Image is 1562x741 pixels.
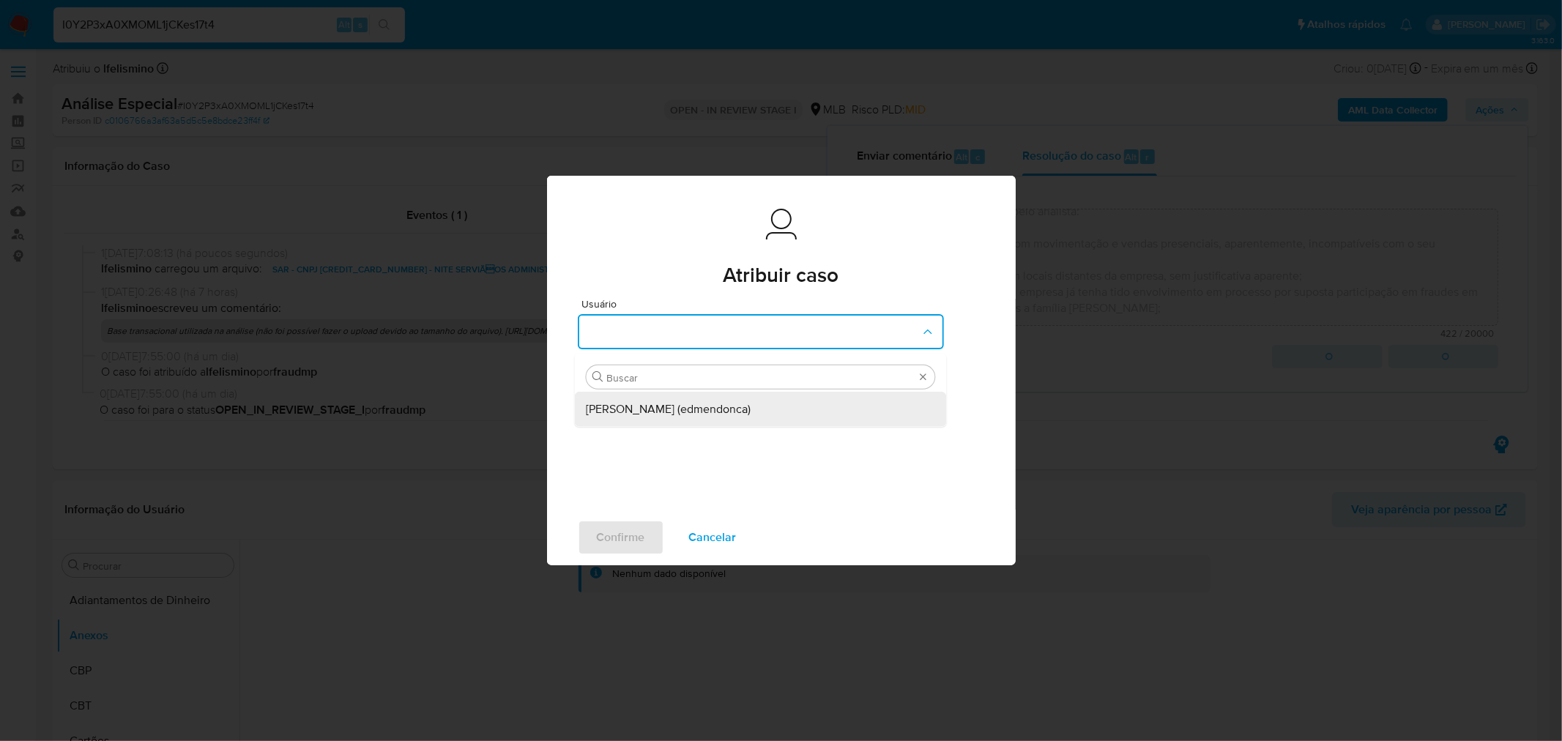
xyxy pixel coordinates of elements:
[586,402,751,417] span: [PERSON_NAME] (edmendonca)
[917,371,929,383] button: Borrar
[670,520,756,555] button: Cancelar
[606,371,914,384] input: Buscar
[581,299,948,309] span: Usuário
[724,265,839,286] span: Atribuir caso
[574,392,946,427] ul: Usuário
[689,521,737,554] span: Cancelar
